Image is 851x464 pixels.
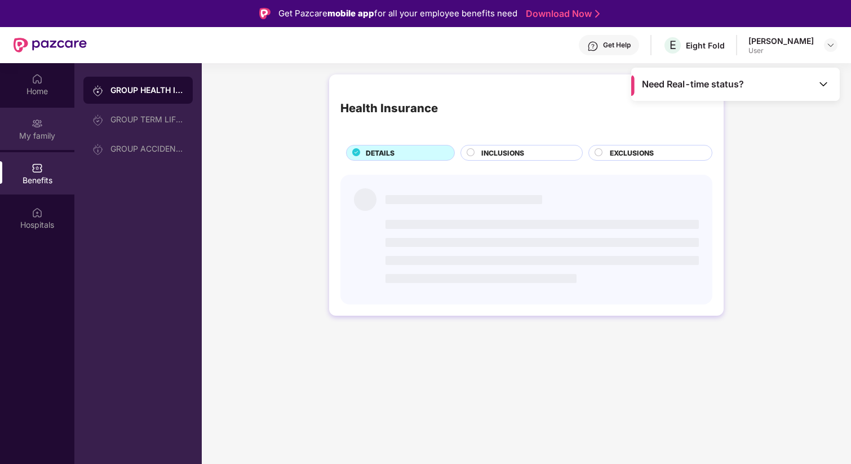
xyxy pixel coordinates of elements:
[603,41,631,50] div: Get Help
[748,36,814,46] div: [PERSON_NAME]
[92,114,104,126] img: svg+xml;base64,PHN2ZyB3aWR0aD0iMjAiIGhlaWdodD0iMjAiIHZpZXdCb3g9IjAgMCAyMCAyMCIgZmlsbD0ibm9uZSIgeG...
[92,144,104,155] img: svg+xml;base64,PHN2ZyB3aWR0aD0iMjAiIGhlaWdodD0iMjAiIHZpZXdCb3g9IjAgMCAyMCAyMCIgZmlsbD0ibm9uZSIgeG...
[32,162,43,174] img: svg+xml;base64,PHN2ZyBpZD0iQmVuZWZpdHMiIHhtbG5zPSJodHRwOi8vd3d3LnczLm9yZy8yMDAwL3N2ZyIgd2lkdGg9Ij...
[686,40,725,51] div: Eight Fold
[327,8,374,19] strong: mobile app
[110,144,184,153] div: GROUP ACCIDENTAL INSURANCE
[32,73,43,85] img: svg+xml;base64,PHN2ZyBpZD0iSG9tZSIgeG1sbnM9Imh0dHA6Ly93d3cudzMub3JnLzIwMDAvc3ZnIiB3aWR0aD0iMjAiIG...
[110,85,184,96] div: GROUP HEALTH INSURANCE
[642,78,744,90] span: Need Real-time status?
[259,8,271,19] img: Logo
[110,115,184,124] div: GROUP TERM LIFE INSURANCE
[670,38,676,52] span: E
[32,207,43,218] img: svg+xml;base64,PHN2ZyBpZD0iSG9zcGl0YWxzIiB4bWxucz0iaHR0cDovL3d3dy53My5vcmcvMjAwMC9zdmciIHdpZHRoPS...
[32,118,43,129] img: svg+xml;base64,PHN2ZyB3aWR0aD0iMjAiIGhlaWdodD0iMjAiIHZpZXdCb3g9IjAgMCAyMCAyMCIgZmlsbD0ibm9uZSIgeG...
[481,148,524,158] span: INCLUSIONS
[278,7,517,20] div: Get Pazcare for all your employee benefits need
[526,8,596,20] a: Download Now
[366,148,395,158] span: DETAILS
[610,148,654,158] span: EXCLUSIONS
[587,41,599,52] img: svg+xml;base64,PHN2ZyBpZD0iSGVscC0zMngzMiIgeG1sbnM9Imh0dHA6Ly93d3cudzMub3JnLzIwMDAvc3ZnIiB3aWR0aD...
[14,38,87,52] img: New Pazcare Logo
[595,8,600,20] img: Stroke
[92,85,104,96] img: svg+xml;base64,PHN2ZyB3aWR0aD0iMjAiIGhlaWdodD0iMjAiIHZpZXdCb3g9IjAgMCAyMCAyMCIgZmlsbD0ibm9uZSIgeG...
[748,46,814,55] div: User
[340,99,438,117] div: Health Insurance
[826,41,835,50] img: svg+xml;base64,PHN2ZyBpZD0iRHJvcGRvd24tMzJ4MzIiIHhtbG5zPSJodHRwOi8vd3d3LnczLm9yZy8yMDAwL3N2ZyIgd2...
[818,78,829,90] img: Toggle Icon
